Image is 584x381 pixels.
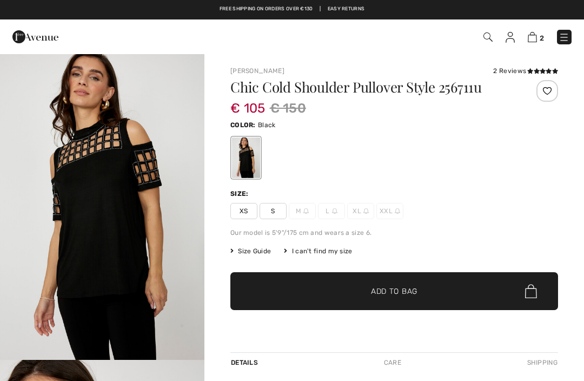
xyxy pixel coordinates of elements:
img: ring-m.svg [332,208,337,214]
span: L [318,203,345,219]
a: Easy Returns [328,5,365,13]
img: 1ère Avenue [12,26,58,48]
img: Shopping Bag [528,32,537,42]
img: ring-m.svg [395,208,400,214]
span: € 150 [270,98,307,118]
img: Menu [559,32,569,43]
span: Color: [230,121,256,129]
div: Our model is 5'9"/175 cm and wears a size 6. [230,228,558,238]
span: € 105 [230,90,266,116]
div: Details [230,353,261,372]
span: Size Guide [230,246,271,256]
div: I can't find my size [284,246,352,256]
img: My Info [506,32,515,43]
img: Search [483,32,493,42]
span: | [320,5,321,13]
span: M [289,203,316,219]
a: 1ère Avenue [12,31,58,41]
button: Add to Bag [230,272,558,310]
span: 2 [540,34,544,42]
a: 2 [528,30,544,43]
span: XXL [376,203,403,219]
img: Bag.svg [525,284,537,298]
div: Care [375,353,410,372]
span: S [260,203,287,219]
img: ring-m.svg [303,208,309,214]
span: XL [347,203,374,219]
div: 2 Reviews [493,66,558,76]
img: ring-m.svg [363,208,369,214]
div: Size: [230,189,251,199]
span: Black [258,121,276,129]
div: Black [232,137,260,178]
span: Add to Bag [371,286,417,297]
a: Free shipping on orders over €130 [220,5,313,13]
a: [PERSON_NAME] [230,67,284,75]
span: XS [230,203,257,219]
h1: Chic Cold Shoulder Pullover Style 256711u [230,80,503,94]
